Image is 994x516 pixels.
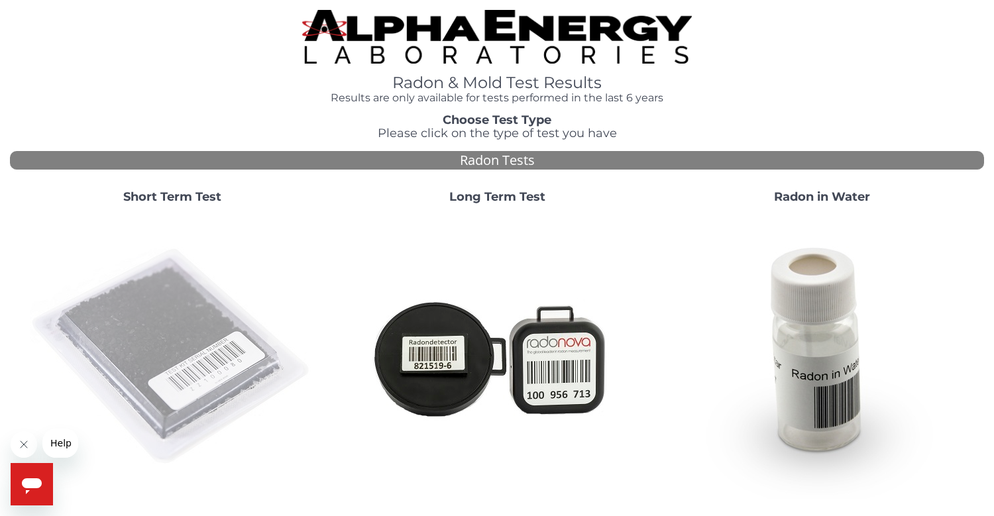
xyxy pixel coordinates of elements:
[378,126,617,140] span: Please click on the type of test you have
[123,189,221,204] strong: Short Term Test
[449,189,545,204] strong: Long Term Test
[11,463,53,505] iframe: Button to launch messaging window
[302,92,692,104] h4: Results are only available for tests performed in the last 6 years
[443,113,551,127] strong: Choose Test Type
[679,215,964,499] img: RadoninWater.jpg
[30,215,315,499] img: ShortTerm.jpg
[302,74,692,91] h1: Radon & Mold Test Results
[10,151,984,170] div: Radon Tests
[355,215,639,499] img: Radtrak2vsRadtrak3.jpg
[774,189,870,204] strong: Radon in Water
[302,10,692,64] img: TightCrop.jpg
[42,429,78,458] iframe: Message from company
[11,431,37,458] iframe: Close message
